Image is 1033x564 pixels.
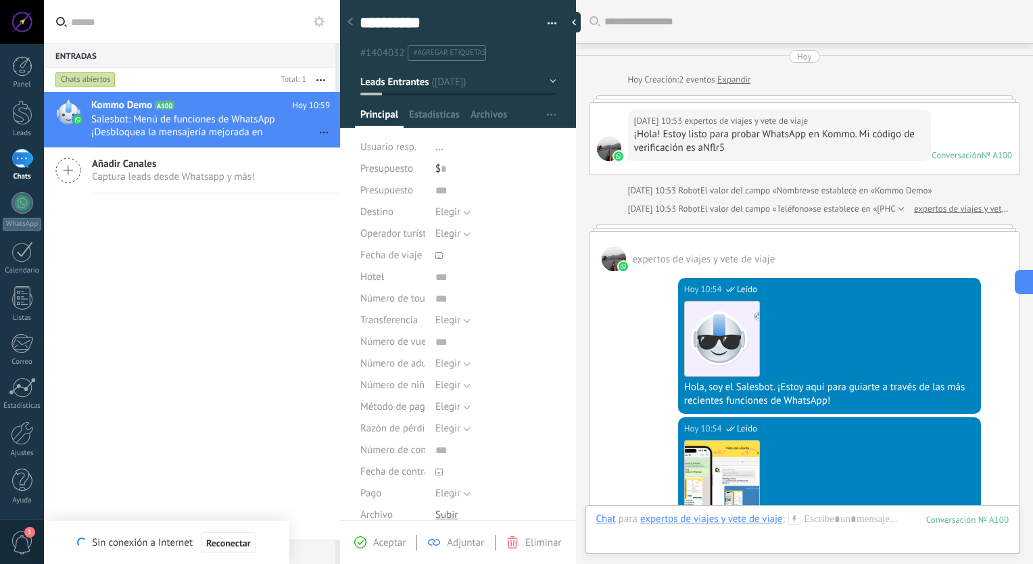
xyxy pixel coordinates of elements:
span: expertos de viajes y vete de viaje [597,137,621,161]
div: Número de adultos [360,353,425,375]
button: Elegir [435,223,471,245]
span: 1 [24,527,35,538]
span: Fecha de viaje [360,250,422,260]
div: $ [435,158,556,180]
div: Chats [3,172,42,181]
div: Fecha de viaje [360,245,425,266]
div: Leads [3,129,42,138]
button: Elegir [435,375,471,396]
span: Fecha de contrato [360,467,438,477]
span: se establece en «Kommo Demo» [811,184,932,197]
span: se establece en «[PHONE_NUMBER]» [813,202,952,216]
div: Presupuesto [360,158,425,180]
span: Aceptar [373,536,406,549]
div: Hoy [797,50,812,63]
span: Número de vuelo [360,337,435,347]
div: Calendario [3,266,42,275]
span: Presupuesto [360,185,413,195]
div: expertos de viajes y vete de viaje [640,513,783,525]
span: Principal [360,108,398,128]
span: #1404032 [360,47,404,60]
span: Número de tour [360,293,429,304]
a: Kommo Demo A100 Hoy 10:59 Salesbot: Menú de funciones de WhatsApp ¡Desbloquea la mensajería mejor... [44,92,340,147]
span: Elegir [435,487,460,500]
div: Correo [3,358,42,367]
span: para [619,513,638,526]
button: Reconectar [201,532,256,554]
div: Sin conexión a Internet [77,532,256,554]
span: Método de pago [360,402,431,412]
span: Número de adultos [360,358,443,369]
button: Elegir [435,418,471,440]
div: Transferencia [360,310,425,331]
span: Número de niños [360,380,435,390]
span: Captura leads desde Whatsapp y más! [92,170,255,183]
div: Ayuda [3,496,42,505]
span: Elegir [435,379,460,392]
div: Pago [360,483,425,504]
div: [DATE] 10:53 [628,184,679,197]
div: Destino [360,202,425,223]
span: Elegir [435,422,460,435]
span: expertos de viajes y vete de viaje [684,114,808,128]
div: Razón de pérdida [360,418,425,440]
span: Salesbot: Menú de funciones de WhatsApp ¡Desbloquea la mensajería mejorada en WhatsApp! Haz clic ... [91,113,304,139]
div: Número de niños [360,375,425,396]
span: El valor del campo «Teléfono» [700,202,813,216]
button: Elegir [435,483,471,504]
span: ... [435,141,443,154]
span: Robot [678,185,700,196]
span: Pago [360,488,381,498]
div: ¡Hola! Estoy listo para probar WhatsApp en Kommo. Mi código de verificación es aNflr5 [634,128,925,155]
div: Presupuesto [360,180,425,202]
div: Listas [3,314,42,323]
span: 2 eventos [679,73,715,87]
img: waba.svg [619,262,628,271]
div: 100 [926,514,1009,525]
div: Hoy 10:54 [684,422,724,436]
button: Elegir [435,396,471,418]
span: #agregar etiquetas [413,48,485,57]
span: Destino [360,207,393,217]
div: Método de pago [360,396,425,418]
div: Hoy 10:54 [684,283,724,296]
button: Elegir [435,353,471,375]
div: Número de vuelo [360,331,425,353]
span: Robot [678,203,700,214]
div: Número de tour [360,288,425,310]
span: Adjuntar [447,536,484,549]
div: Total: 1 [276,73,306,87]
span: Número de contrato [360,445,447,455]
span: Transferencia [360,315,418,325]
div: Hola, soy el Salesbot. ¡Estoy aquí para guiarte a través de las más recientes funciones de WhatsApp! [684,381,975,408]
span: Leído [737,422,757,436]
span: Elegir [435,227,460,240]
div: Operador turístico [360,223,425,245]
span: Razón de pérdida [360,423,435,433]
img: 09da46e4-7c54-4f58-bc81-6fa0ddfec76c [685,441,759,515]
div: Archivo [360,504,425,526]
span: expertos de viajes y vete de viaje [602,247,626,271]
img: 183.png [685,302,759,376]
span: Elegir [435,400,460,413]
span: Eliminar [525,536,561,549]
div: [DATE] 10:53 [628,202,679,216]
div: Usuario resp. [360,137,425,158]
div: Conversación [932,149,982,161]
button: Elegir [435,202,471,223]
span: Kommo Demo [91,99,152,112]
div: Hoy [628,73,645,87]
span: Elegir [435,357,460,370]
div: Estadísticas [3,402,42,410]
div: № A100 [982,149,1012,161]
span: Hotel [360,272,384,282]
img: waba.svg [614,151,623,161]
span: Operador turístico [360,229,439,239]
span: Presupuesto [360,162,413,175]
div: Panel [3,80,42,89]
button: Elegir [435,310,471,331]
div: [DATE] 10:53 [634,114,685,128]
img: waba.svg [73,115,82,124]
span: Archivos [471,108,507,128]
span: A100 [155,101,174,110]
